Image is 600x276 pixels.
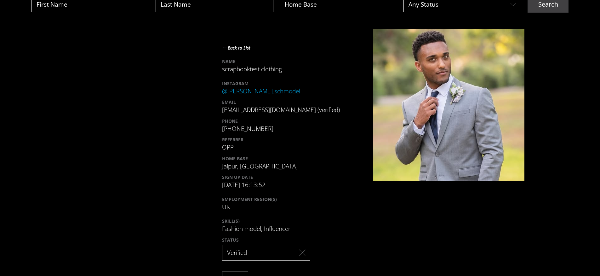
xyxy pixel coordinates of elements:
div: [PHONE_NUMBER] [222,118,348,133]
strong: ← [222,44,228,51]
div: HOME BASE [222,155,348,162]
button: ←Back to List [222,43,250,52]
div: [EMAIL_ADDRESS][DOMAIN_NAME] (verified) [222,99,348,115]
div: REFERRER [222,136,348,143]
div: SKILL(S) [222,218,348,224]
div: [DATE] 16:13:52 [222,174,348,190]
div: scrapbooktest clothing [222,58,348,74]
div: Verified [222,245,310,261]
div: Fashion model, Influencer [222,218,348,233]
div: EMPLOYMENT REGION(S) [222,196,348,203]
div: INSTAGRAM [222,80,348,87]
div: SIGN UP DATE [222,174,348,180]
div: Jaipur, [GEOGRAPHIC_DATA] [222,155,348,171]
div: PHONE [222,118,348,124]
div: NAME [222,58,348,65]
a: @[PERSON_NAME].schmodel [222,87,300,95]
div: STATUS [222,237,348,243]
div: EMAIL [222,99,348,105]
div: UK [222,196,348,212]
div: OPP [222,136,348,152]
